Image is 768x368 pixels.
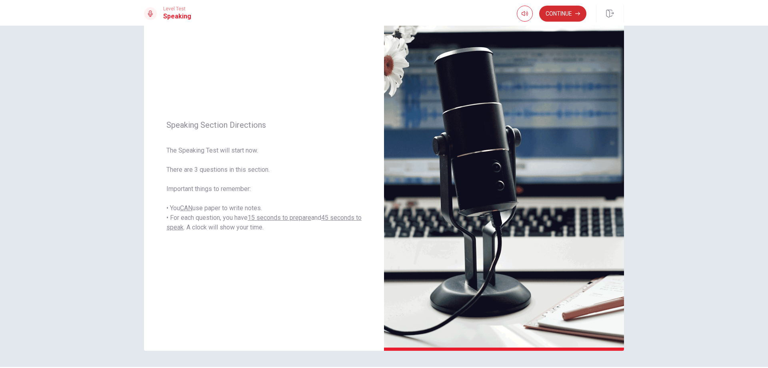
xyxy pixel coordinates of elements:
span: Speaking Section Directions [166,120,362,130]
u: 15 seconds to prepare [248,214,311,221]
h1: Speaking [163,12,191,21]
img: speaking intro [384,2,624,351]
span: Level Test [163,6,191,12]
u: CAN [180,204,192,212]
button: Continue [539,6,586,22]
span: The Speaking Test will start now. There are 3 questions in this section. Important things to reme... [166,146,362,232]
